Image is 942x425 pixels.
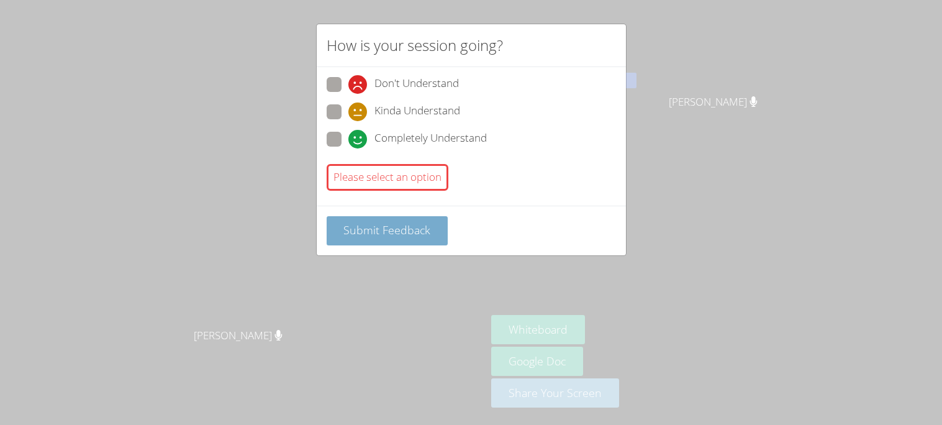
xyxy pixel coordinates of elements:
[327,164,448,191] div: Please select an option
[374,130,487,149] span: Completely Understand
[327,216,448,245] button: Submit Feedback
[327,34,503,57] h2: How is your session going?
[374,103,460,121] span: Kinda Understand
[343,222,430,237] span: Submit Feedback
[374,75,459,94] span: Don't Understand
